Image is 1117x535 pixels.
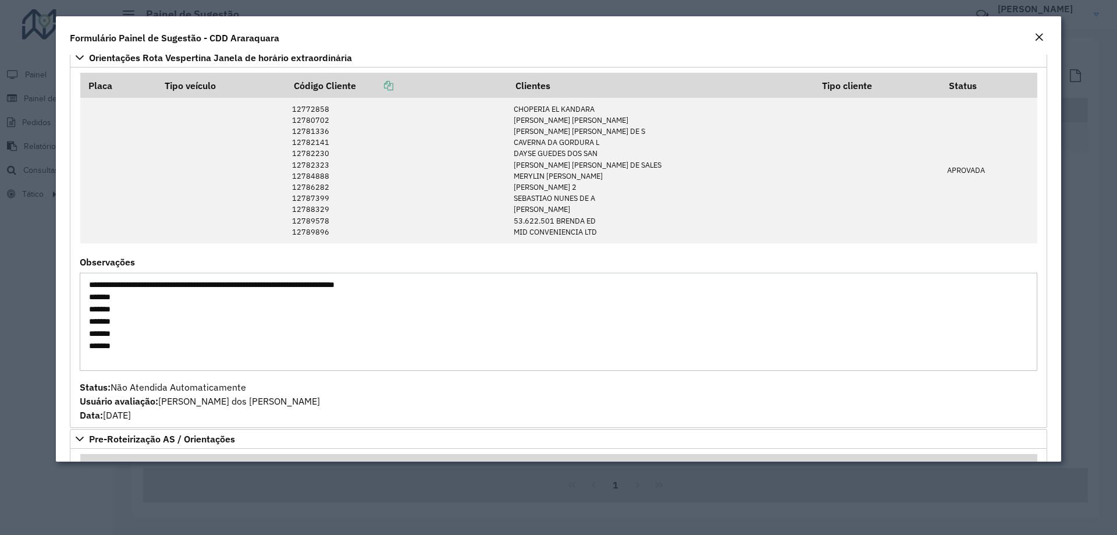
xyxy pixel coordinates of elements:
th: Placa [80,454,175,479]
strong: Status: [80,381,111,393]
th: Tipo cliente [814,73,941,97]
th: Clientes [567,454,788,479]
label: Observações [80,255,135,269]
a: Copiar [389,460,426,472]
td: 12772858 12780702 12781336 12782141 12782230 12782323 12784888 12786282 12787399 12788329 1278957... [286,98,507,244]
strong: Usuário avaliação: [80,395,158,407]
th: Status [930,454,1037,479]
th: Clientes [507,73,814,97]
th: Código Cliente [319,454,567,479]
a: Pre-Roteirização AS / Orientações [70,429,1047,449]
td: CHOPERIA EL KANDARA [PERSON_NAME] [PERSON_NAME] [PERSON_NAME] [PERSON_NAME] DE S CAVERNA DA GORDU... [507,98,814,244]
span: Não Atendida Automaticamente [PERSON_NAME] dos [PERSON_NAME] [DATE] [80,381,320,421]
a: Orientações Rota Vespertina Janela de horário extraordinária [70,48,1047,68]
span: Orientações Rota Vespertina Janela de horário extraordinária [89,53,352,62]
th: Tipo veículo [175,454,319,479]
button: Close [1031,30,1047,45]
span: Pre-Roteirização AS / Orientações [89,434,235,444]
th: Tipo cliente [788,454,929,479]
th: Tipo veículo [157,73,286,97]
th: Código Cliente [286,73,507,97]
a: Copiar [356,80,393,91]
th: Placa [80,73,157,97]
strong: Data: [80,409,103,421]
em: Fechar [1034,33,1044,42]
div: Orientações Rota Vespertina Janela de horário extraordinária [70,68,1047,428]
td: APROVADA [941,98,1037,244]
h4: Formulário Painel de Sugestão - CDD Araraquara [70,31,279,45]
th: Status [941,73,1037,97]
